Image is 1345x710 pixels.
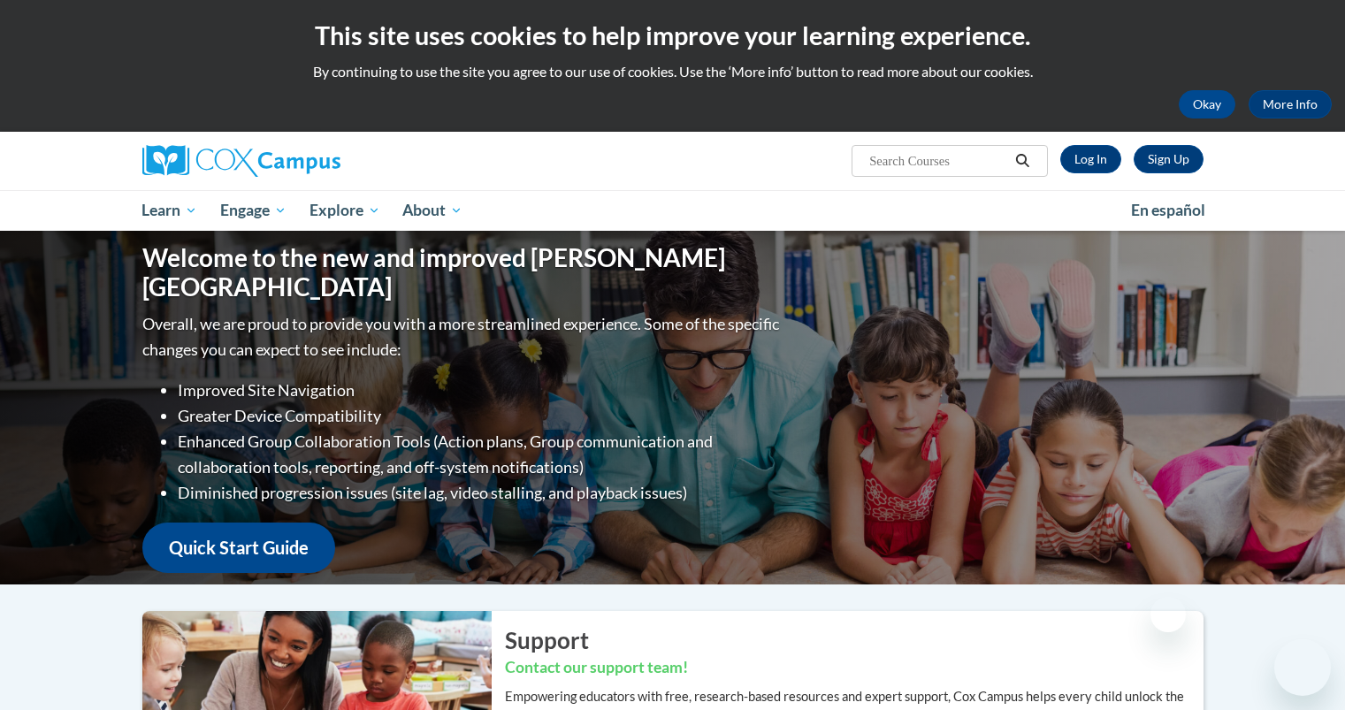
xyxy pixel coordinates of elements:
[13,62,1332,81] p: By continuing to use the site you agree to our use of cookies. Use the ‘More info’ button to read...
[142,523,335,573] a: Quick Start Guide
[505,624,1204,656] h2: Support
[1060,145,1121,173] a: Log In
[1274,639,1331,696] iframe: Button to launch messaging window
[131,190,210,231] a: Learn
[1134,145,1204,173] a: Register
[178,403,783,429] li: Greater Device Compatibility
[178,480,783,506] li: Diminished progression issues (site lag, video stalling, and playback issues)
[220,200,287,221] span: Engage
[142,311,783,363] p: Overall, we are proud to provide you with a more streamlined experience. Some of the specific cha...
[867,150,1009,172] input: Search Courses
[1009,150,1035,172] button: Search
[116,190,1230,231] div: Main menu
[1179,90,1235,118] button: Okay
[142,145,340,177] img: Cox Campus
[178,429,783,480] li: Enhanced Group Collaboration Tools (Action plans, Group communication and collaboration tools, re...
[505,657,1204,679] h3: Contact our support team!
[1249,90,1332,118] a: More Info
[13,18,1332,53] h2: This site uses cookies to help improve your learning experience.
[142,145,478,177] a: Cox Campus
[391,190,474,231] a: About
[142,243,783,302] h1: Welcome to the new and improved [PERSON_NAME][GEOGRAPHIC_DATA]
[1120,192,1217,229] a: En español
[178,378,783,403] li: Improved Site Navigation
[1150,597,1186,632] iframe: Close message
[310,200,380,221] span: Explore
[209,190,298,231] a: Engage
[402,200,462,221] span: About
[141,200,197,221] span: Learn
[1131,201,1205,219] span: En español
[298,190,392,231] a: Explore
